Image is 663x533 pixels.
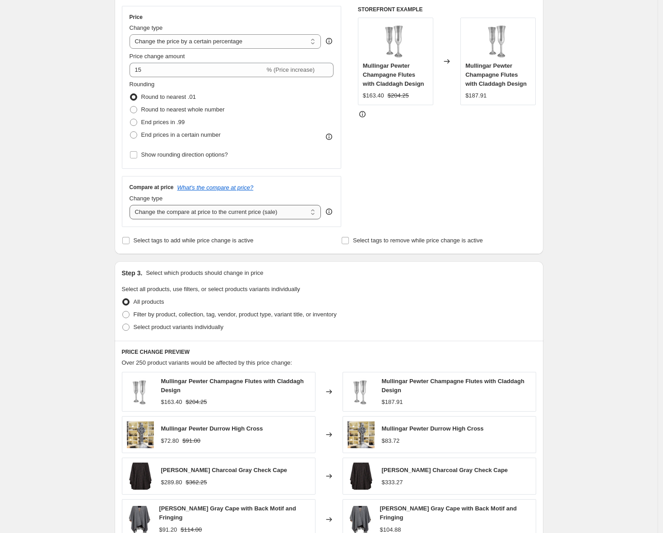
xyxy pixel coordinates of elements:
[465,92,487,99] span: $187.91
[122,286,300,292] span: Select all products, use filters, or select products variants individually
[161,467,287,473] span: [PERSON_NAME] Charcoal Gray Check Cape
[161,479,182,486] span: $289.80
[382,437,400,444] span: $83.72
[177,184,254,191] button: What's the compare at price?
[161,425,263,432] span: Mullingar Pewter Durrow High Cross
[382,467,508,473] span: [PERSON_NAME] Charcoal Gray Check Cape
[363,62,424,87] span: Mullingar Pewter Champagne Flutes with Claddagh Design
[130,184,174,191] h3: Compare at price
[130,24,163,31] span: Change type
[480,23,516,59] img: Untitleddesign-7_80x.jpg
[134,298,164,305] span: All products
[353,237,483,244] span: Select tags to remove while price change is active
[134,324,223,330] span: Select product variants individually
[382,479,403,486] span: $333.27
[130,14,143,21] h3: Price
[130,53,185,60] span: Price change amount
[380,526,401,533] span: $104.88
[382,425,484,432] span: Mullingar Pewter Durrow High Cross
[181,526,202,533] span: $114.00
[161,399,182,405] span: $163.40
[141,131,221,138] span: End prices in a certain number
[130,63,265,77] input: -15
[127,421,154,448] img: Durrow_Cross_2_d5ca9f54-4033-40b2-ac82-71e282185da7_80x.jpg
[348,378,375,405] img: Untitleddesign-7_80x.jpg
[122,348,536,356] h6: PRICE CHANGE PREVIEW
[382,378,524,394] span: Mullingar Pewter Champagne Flutes with Claddagh Design
[141,93,196,100] span: Round to nearest .01
[130,81,155,88] span: Rounding
[159,526,177,533] span: $91.20
[141,119,185,125] span: End prices in .99
[146,269,263,278] p: Select which products should change in price
[159,505,296,521] span: [PERSON_NAME] Gray Cape with Back Motif and Fringing
[122,269,143,278] h2: Step 3.
[348,463,375,490] img: Jimmy_Hourihan_-_Image_04_Plain_-_High_Res_48c42853-ddbc-4a09-8fe8-fb6594f4efda_80x.jpg
[186,479,207,486] span: $362.25
[186,399,207,405] span: $204.25
[130,195,163,202] span: Change type
[388,92,409,99] span: $204.25
[161,378,304,394] span: Mullingar Pewter Champagne Flutes with Claddagh Design
[141,106,225,113] span: Round to nearest whole number
[377,23,413,59] img: Untitleddesign-7_80x.jpg
[348,421,375,448] img: Durrow_Cross_2_d5ca9f54-4033-40b2-ac82-71e282185da7_80x.jpg
[127,506,152,533] img: Jimmy_Hourihan_-_Image_05_Plain_-_High_Res_12258e43-d2c9-4b3e-9cf6-dbcaa0e376cb_80x.jpg
[141,151,228,158] span: Show rounding direction options?
[382,399,403,405] span: $187.91
[267,66,315,73] span: % (Price increase)
[127,378,154,405] img: Untitleddesign-7_80x.jpg
[134,237,254,244] span: Select tags to add while price change is active
[127,463,154,490] img: Jimmy_Hourihan_-_Image_04_Plain_-_High_Res_48c42853-ddbc-4a09-8fe8-fb6594f4efda_80x.jpg
[122,359,292,366] span: Over 250 product variants would be affected by this price change:
[325,37,334,46] div: help
[134,311,337,318] span: Filter by product, collection, tag, vendor, product type, variant title, or inventory
[182,437,200,444] span: $91.00
[348,506,373,533] img: Jimmy_Hourihan_-_Image_05_Plain_-_High_Res_12258e43-d2c9-4b3e-9cf6-dbcaa0e376cb_80x.jpg
[161,437,179,444] span: $72.80
[325,207,334,216] div: help
[358,6,536,13] h6: STOREFRONT EXAMPLE
[465,62,527,87] span: Mullingar Pewter Champagne Flutes with Claddagh Design
[380,505,517,521] span: [PERSON_NAME] Gray Cape with Back Motif and Fringing
[363,92,384,99] span: $163.40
